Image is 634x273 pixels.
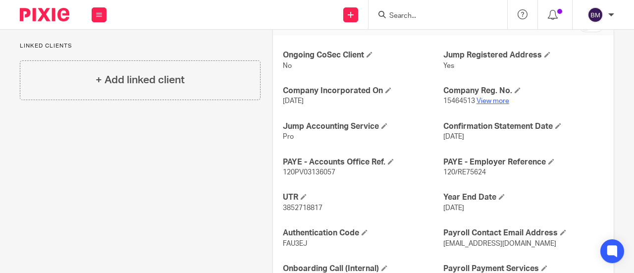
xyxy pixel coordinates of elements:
input: Search [388,12,477,21]
img: svg%3E [587,7,603,23]
h4: Company Reg. No. [443,86,604,96]
span: 15464513 [443,98,475,105]
h4: Authentication Code [283,228,443,238]
h4: PAYE - Employer Reference [443,157,604,167]
a: View more [476,98,509,105]
h4: + Add linked client [96,72,185,88]
span: Yes [443,62,454,69]
span: 120/RE75624 [443,169,486,176]
h4: Year End Date [443,192,604,203]
h4: Jump Accounting Service [283,121,443,132]
span: [DATE] [283,98,304,105]
h4: Company Incorporated On [283,86,443,96]
span: Pro [283,133,294,140]
h4: Ongoing CoSec Client [283,50,443,60]
img: Pixie [20,8,69,21]
span: 120PV03136057 [283,169,335,176]
span: No [283,62,292,69]
h4: PAYE - Accounts Office Ref. [283,157,443,167]
h4: Confirmation Statement Date [443,121,604,132]
span: [EMAIL_ADDRESS][DOMAIN_NAME] [443,240,556,247]
h4: UTR [283,192,443,203]
h4: Jump Registered Address [443,50,604,60]
span: FAU3EJ [283,240,307,247]
span: [DATE] [443,133,464,140]
span: 3852718817 [283,205,322,212]
h4: Payroll Contact Email Address [443,228,604,238]
p: Linked clients [20,42,261,50]
span: [DATE] [443,205,464,212]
